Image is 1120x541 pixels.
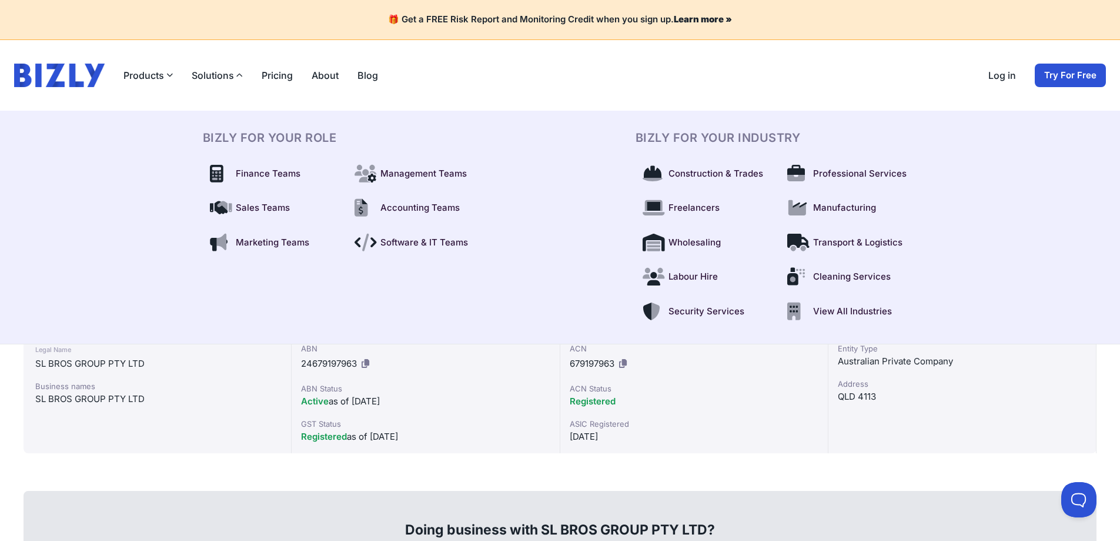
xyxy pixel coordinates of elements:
[36,502,1084,539] div: Doing business with SL BROS GROUP PTY LTD?
[636,194,773,222] a: Freelancers
[780,298,918,326] a: View All Industries
[123,68,173,82] button: Products
[203,160,340,188] a: Finance Teams
[988,68,1016,82] a: Log in
[668,270,718,284] span: Labour Hire
[35,357,279,371] div: SL BROS GROUP PTY LTD
[192,68,243,82] button: Solutions
[301,396,329,407] span: Active
[636,298,773,326] a: Security Services
[570,383,818,394] div: ACN Status
[838,354,1086,369] div: Australian Private Company
[813,167,907,181] span: Professional Services
[236,236,309,250] span: Marketing Teams
[674,14,732,25] a: Learn more »
[203,130,485,146] h3: BIZLY For Your Role
[570,396,616,407] span: Registered
[780,229,918,257] a: Transport & Logistics
[203,229,340,257] a: Marketing Teams
[780,194,918,222] a: Manufacturing
[668,167,763,181] span: Construction & Trades
[813,305,892,318] span: View All Industries
[780,160,918,188] a: Professional Services
[236,201,290,215] span: Sales Teams
[838,390,1086,404] div: QLD 4113
[570,430,818,444] div: [DATE]
[636,130,918,146] h3: BIZLY For Your Industry
[301,418,550,430] div: GST Status
[636,160,773,188] a: Construction & Trades
[312,68,339,82] a: About
[35,380,279,392] div: Business names
[636,263,773,291] a: Labour Hire
[570,418,818,430] div: ASIC Registered
[301,383,550,394] div: ABN Status
[1035,64,1106,87] a: Try For Free
[262,68,293,82] a: Pricing
[35,343,279,357] div: Legal Name
[301,358,357,369] span: 24679197963
[301,394,550,409] div: as of [DATE]
[301,431,347,442] span: Registered
[813,270,891,284] span: Cleaning Services
[380,201,460,215] span: Accounting Teams
[347,229,485,257] a: Software & IT Teams
[636,229,773,257] a: Wholesaling
[203,194,340,222] a: Sales Teams
[668,201,720,215] span: Freelancers
[813,201,876,215] span: Manufacturing
[347,194,485,222] a: Accounting Teams
[236,167,300,181] span: Finance Teams
[780,263,918,291] a: Cleaning Services
[570,343,818,354] div: ACN
[380,167,467,181] span: Management Teams
[301,343,550,354] div: ABN
[301,430,550,444] div: as of [DATE]
[668,236,721,250] span: Wholesaling
[570,358,614,369] span: 679197963
[813,236,902,250] span: Transport & Logistics
[347,160,485,188] a: Management Teams
[14,14,1106,25] h4: 🎁 Get a FREE Risk Report and Monitoring Credit when you sign up.
[838,343,1086,354] div: Entity Type
[668,305,744,318] span: Security Services
[838,378,1086,390] div: Address
[1061,482,1096,517] iframe: Toggle Customer Support
[380,236,468,250] span: Software & IT Teams
[357,68,378,82] a: Blog
[35,392,279,406] div: SL BROS GROUP PTY LTD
